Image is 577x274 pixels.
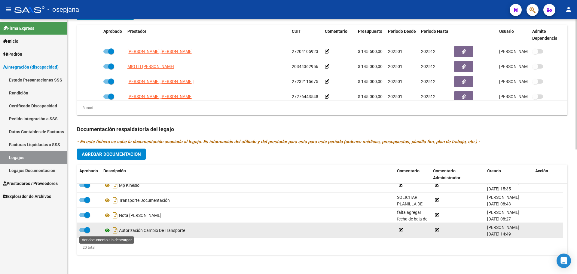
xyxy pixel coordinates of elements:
span: $ 145.000,00 [358,79,383,84]
span: 202512 [421,49,435,54]
datatable-header-cell: Comentario [322,25,356,45]
div: 20 total [77,244,95,251]
span: [DATE] 08:27 [487,217,511,221]
span: [DATE] 14:49 [487,232,511,236]
datatable-header-cell: Aprobado [77,165,101,184]
datatable-header-cell: Descripción [101,165,395,184]
span: Usuario [499,29,514,34]
span: [DATE] 15:35 [487,186,511,191]
span: 20344362956 [292,64,318,69]
span: 202501 [388,94,402,99]
div: 8 total [77,105,93,111]
span: [DATE] 08:43 [487,202,511,206]
span: $ 145.000,00 [358,94,383,99]
span: 27204105923 [292,49,318,54]
datatable-header-cell: Prestador [125,25,289,45]
datatable-header-cell: Comentario [395,165,431,184]
datatable-header-cell: Usuario [497,25,530,45]
span: Integración (discapacidad) [3,64,59,70]
span: Comentario [397,168,420,173]
div: Transporte Documentación [103,195,392,205]
span: $ 145.500,00 [358,49,383,54]
button: Agregar Documentacion [77,149,146,160]
span: - osepjana [47,3,79,16]
span: [PERSON_NAME] [DATE] [499,64,546,69]
mat-icon: menu [5,6,12,13]
span: falta agregar fecha de baja de scarpin [397,210,427,229]
div: Nota [PERSON_NAME] [103,211,392,220]
span: Padrón [3,51,22,57]
span: Explorador de Archivos [3,193,51,200]
span: Aprobado [103,29,122,34]
span: Acción [535,168,548,173]
span: [PERSON_NAME] [487,195,519,200]
i: Descargar documento [111,195,119,205]
span: Inicio [3,38,18,45]
span: SOLICITAR PLANILLA DE CAMBIO DE PRESTADOR. CRITERIO DE AUTORIZACION Y CONDICIONES SE MANTIENEN IG... [397,195,428,268]
span: Prestador [127,29,146,34]
datatable-header-cell: Acción [533,165,563,184]
span: Creado [487,168,501,173]
i: Descargar documento [111,226,119,235]
mat-icon: person [565,6,572,13]
span: [PERSON_NAME] [487,225,519,230]
span: 202512 [421,64,435,69]
datatable-header-cell: Comentario Administrador [431,165,485,184]
span: 27276443548 [292,94,318,99]
div: Open Intercom Messenger [557,254,571,268]
datatable-header-cell: Presupuesto [356,25,386,45]
span: [PERSON_NAME] [PERSON_NAME] [127,49,193,54]
span: Comentario [325,29,347,34]
span: Admite Dependencia [532,29,557,41]
span: 202501 [388,64,402,69]
span: CUIT [292,29,301,34]
datatable-header-cell: Admite Dependencia [530,25,563,45]
span: Comentario Administrador [433,168,460,180]
span: [PERSON_NAME] [PERSON_NAME] [127,94,193,99]
span: 202512 [421,79,435,84]
span: [PERSON_NAME] [DATE] [499,49,546,54]
span: Aprobado [79,168,98,173]
span: Periodo Desde [388,29,416,34]
i: - En este fichero se sube la documentación asociada al legajo. Es información del afiliado y del ... [77,139,480,144]
span: 202501 [388,79,402,84]
span: Periodo Hasta [421,29,448,34]
div: Autorización Cambio De Transporte [103,226,392,235]
datatable-header-cell: Periodo Desde [386,25,419,45]
span: [PERSON_NAME] [DATE] [499,94,546,99]
span: 202512 [421,94,435,99]
span: [PERSON_NAME] [PERSON_NAME]| [127,79,194,84]
span: Agregar Documentacion [82,152,141,157]
span: [PERSON_NAME] [487,180,519,185]
span: 27232115675 [292,79,318,84]
span: [PERSON_NAME] [DATE] [499,79,546,84]
h3: Documentación respaldatoria del legajo [77,125,567,134]
span: 202501 [388,49,402,54]
datatable-header-cell: CUIT [289,25,322,45]
datatable-header-cell: Creado [485,165,533,184]
i: Descargar documento [111,211,119,220]
datatable-header-cell: Periodo Hasta [419,25,452,45]
span: [PERSON_NAME] [487,210,519,215]
span: Presupuesto [358,29,382,34]
span: Prestadores / Proveedores [3,180,58,187]
span: Descripción [103,168,126,173]
span: $ 145.000,00 [358,64,383,69]
span: Firma Express [3,25,34,32]
datatable-header-cell: Aprobado [101,25,125,45]
div: Mp Kinesio [103,180,392,190]
i: Descargar documento [111,180,119,190]
span: MIOTTI [PERSON_NAME] [127,64,174,69]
